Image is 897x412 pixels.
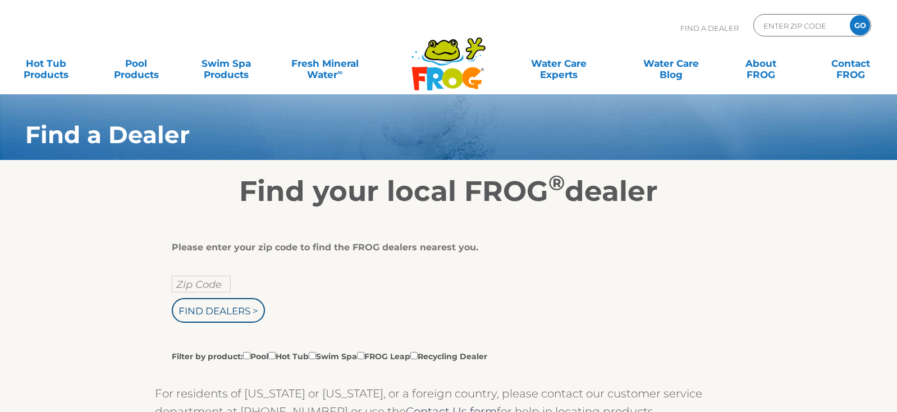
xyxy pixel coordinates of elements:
div: Please enter your zip code to find the FROG dealers nearest you. [172,242,716,253]
input: Filter by product:PoolHot TubSwim SpaFROG LeapRecycling Dealer [357,352,364,359]
input: Filter by product:PoolHot TubSwim SpaFROG LeapRecycling Dealer [410,352,418,359]
a: ContactFROG [816,52,886,75]
a: Water CareExperts [502,52,616,75]
a: Water CareBlog [636,52,706,75]
h2: Find your local FROG dealer [8,175,889,208]
a: Hot TubProducts [11,52,81,75]
sup: ∞ [337,68,342,76]
a: Fresh MineralWater∞ [281,52,369,75]
a: PoolProducts [101,52,171,75]
input: Filter by product:PoolHot TubSwim SpaFROG LeapRecycling Dealer [309,352,316,359]
sup: ® [548,170,565,195]
a: Swim SpaProducts [191,52,262,75]
img: Frog Products Logo [405,22,492,91]
label: Filter by product: Pool Hot Tub Swim Spa FROG Leap Recycling Dealer [172,350,487,362]
input: Find Dealers > [172,298,265,323]
a: AboutFROG [726,52,796,75]
input: Filter by product:PoolHot TubSwim SpaFROG LeapRecycling Dealer [243,352,250,359]
p: Find A Dealer [680,14,739,42]
h1: Find a Dealer [25,121,800,148]
input: Filter by product:PoolHot TubSwim SpaFROG LeapRecycling Dealer [268,352,276,359]
input: GO [850,15,870,35]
